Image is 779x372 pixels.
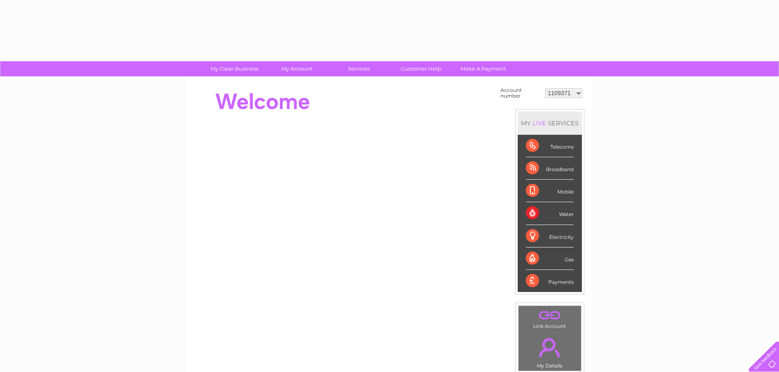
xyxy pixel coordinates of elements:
div: Broadband [526,157,574,180]
div: Payments [526,270,574,292]
a: My Account [263,61,330,76]
a: Customer Help [387,61,455,76]
a: . [521,308,579,322]
div: MY SERVICES [518,111,582,135]
div: Mobile [526,180,574,202]
div: LIVE [531,119,548,127]
a: Services [325,61,393,76]
td: Account number [498,85,543,101]
div: Electricity [526,225,574,247]
a: Make A Payment [449,61,517,76]
div: Water [526,202,574,225]
td: My Details [518,331,581,371]
a: . [521,333,579,362]
td: Link Account [518,305,581,331]
a: My Clear Business [201,61,268,76]
div: Gas [526,247,574,270]
div: Telecoms [526,135,574,157]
